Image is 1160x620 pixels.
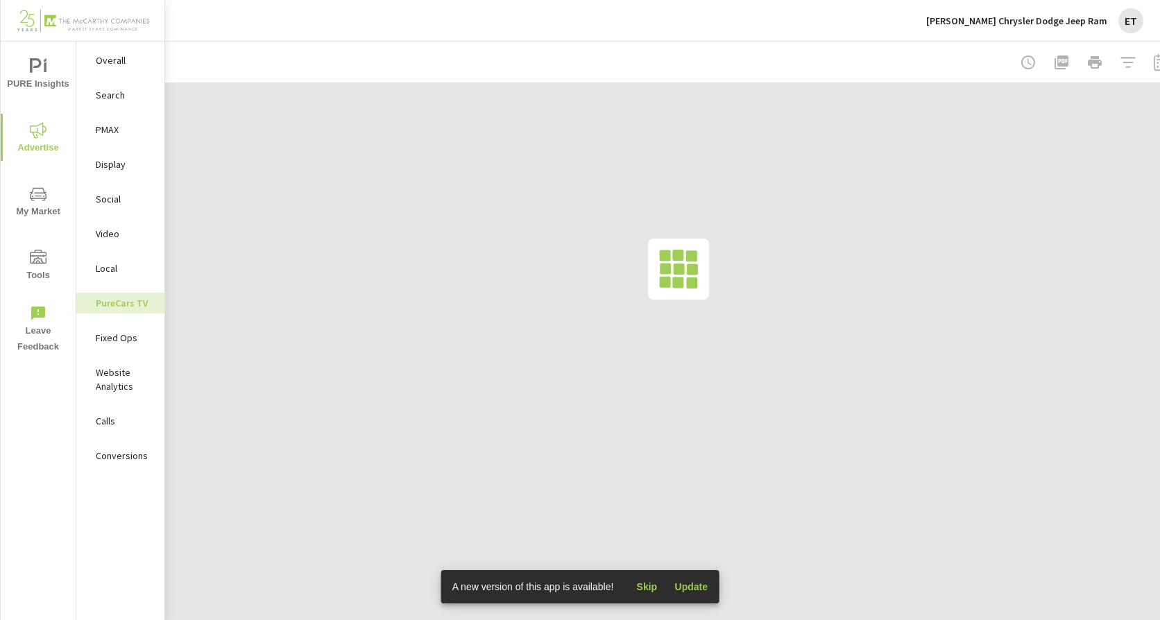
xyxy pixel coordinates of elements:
[96,157,153,171] p: Display
[96,261,153,275] p: Local
[76,223,164,244] div: Video
[624,576,669,598] button: Skip
[76,85,164,105] div: Search
[96,365,153,393] p: Website Analytics
[96,414,153,428] p: Calls
[669,576,713,598] button: Update
[96,449,153,463] p: Conversions
[76,50,164,71] div: Overall
[76,293,164,313] div: PureCars TV
[76,258,164,279] div: Local
[452,581,614,592] span: A new version of this app is available!
[96,192,153,206] p: Social
[96,123,153,137] p: PMAX
[1,42,76,361] div: nav menu
[926,15,1107,27] p: [PERSON_NAME] Chrysler Dodge Jeep Ram
[5,186,71,220] span: My Market
[96,227,153,241] p: Video
[5,58,71,92] span: PURE Insights
[96,53,153,67] p: Overall
[76,119,164,140] div: PMAX
[96,331,153,345] p: Fixed Ops
[76,362,164,397] div: Website Analytics
[5,250,71,284] span: Tools
[76,411,164,431] div: Calls
[76,189,164,209] div: Social
[674,580,708,593] span: Update
[96,296,153,310] p: PureCars TV
[5,305,71,355] span: Leave Feedback
[76,445,164,466] div: Conversions
[630,580,663,593] span: Skip
[76,154,164,175] div: Display
[1118,8,1143,33] div: ET
[76,327,164,348] div: Fixed Ops
[96,88,153,102] p: Search
[5,122,71,156] span: Advertise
